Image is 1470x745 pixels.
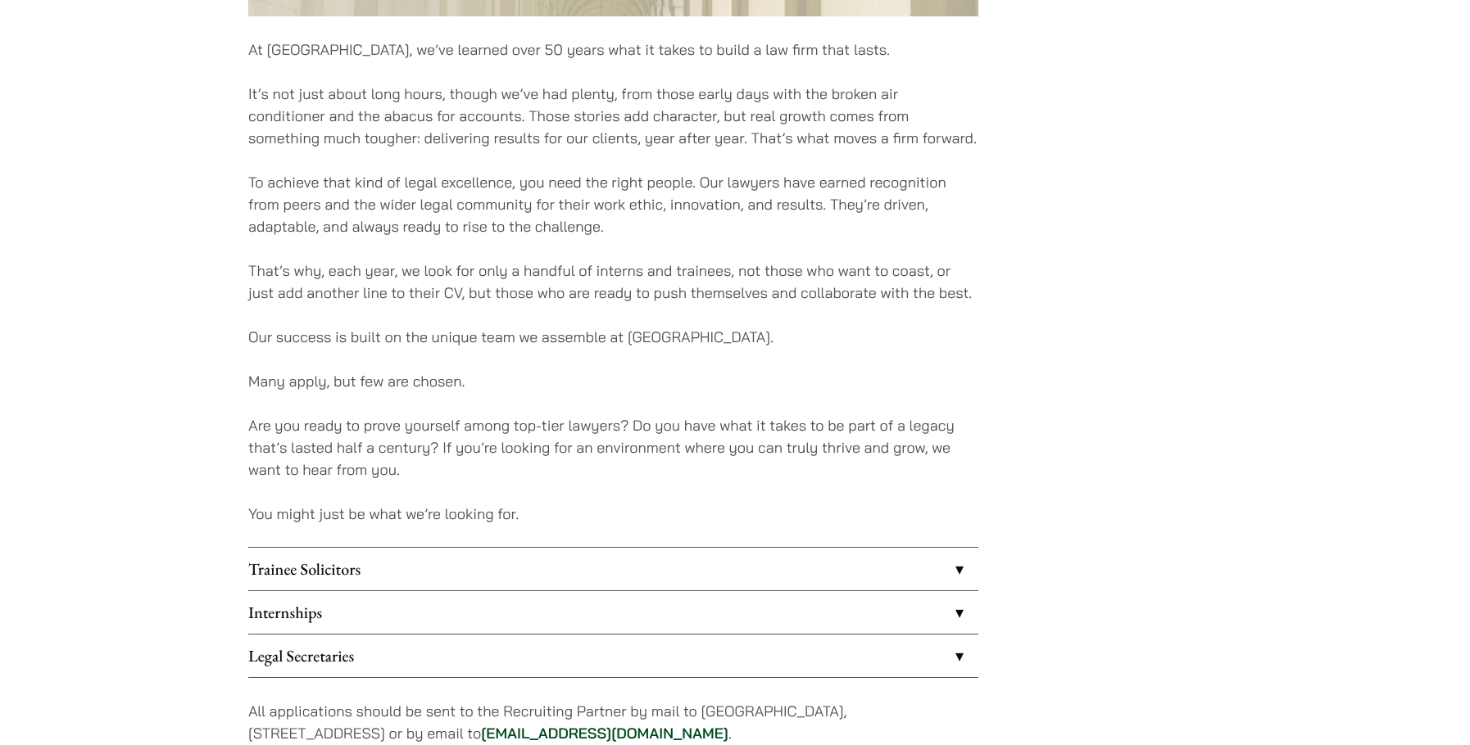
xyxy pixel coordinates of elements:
p: It’s not just about long hours, though we’ve had plenty, from those early days with the broken ai... [248,83,978,149]
p: Our success is built on the unique team we assemble at [GEOGRAPHIC_DATA]. [248,326,978,348]
p: That’s why, each year, we look for only a handful of interns and trainees, not those who want to ... [248,260,978,304]
a: Internships [248,591,978,634]
p: Are you ready to prove yourself among top-tier lawyers? Do you have what it takes to be part of a... [248,414,978,481]
p: All applications should be sent to the Recruiting Partner by mail to [GEOGRAPHIC_DATA], [STREET_A... [248,700,978,744]
p: Many apply, but few are chosen. [248,370,978,392]
p: At [GEOGRAPHIC_DATA], we’ve learned over 50 years what it takes to build a law firm that lasts. [248,38,978,61]
p: You might just be what we’re looking for. [248,503,978,525]
a: [EMAIL_ADDRESS][DOMAIN_NAME] [481,724,728,743]
a: Legal Secretaries [248,634,978,677]
p: To achieve that kind of legal excellence, you need the right people. Our lawyers have earned reco... [248,171,978,237]
a: Trainee Solicitors [248,548,978,590]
